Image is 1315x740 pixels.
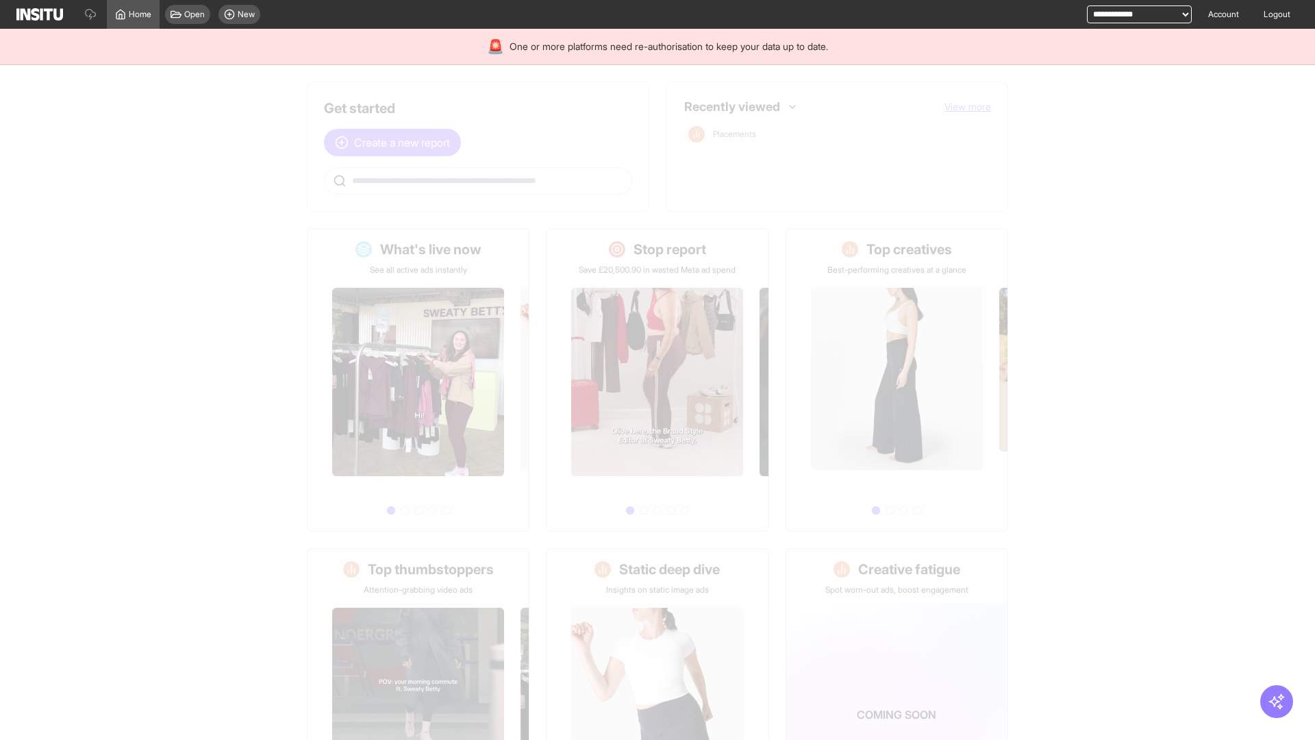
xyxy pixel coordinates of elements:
[129,9,151,20] span: Home
[184,9,205,20] span: Open
[16,8,63,21] img: Logo
[487,37,504,56] div: 🚨
[510,40,828,53] span: One or more platforms need re-authorisation to keep your data up to date.
[238,9,255,20] span: New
